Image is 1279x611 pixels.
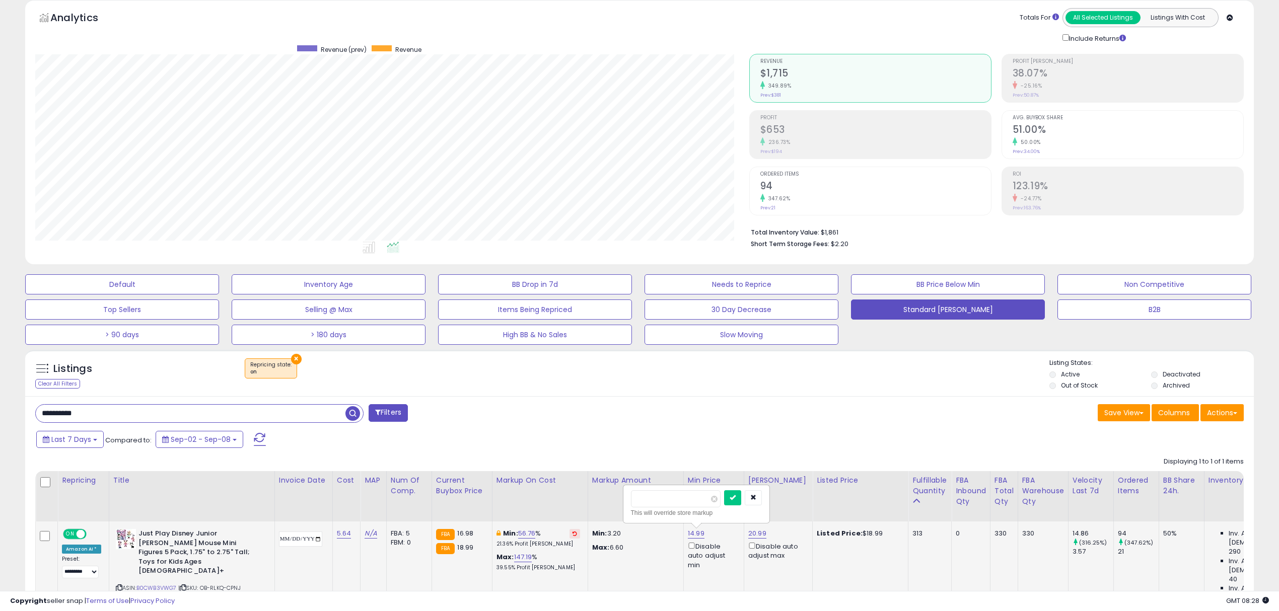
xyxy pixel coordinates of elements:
[138,529,261,578] b: Just Play Disney Junior [PERSON_NAME] Mouse Mini Figures 5 Pack, 1.75" to 2.75" Tall; Toys for Ki...
[53,362,92,376] h5: Listings
[760,67,991,81] h2: $1,715
[1140,11,1215,24] button: Listings With Cost
[1229,575,1237,584] span: 40
[274,471,332,521] th: CSV column name: cust_attr_3_Invoice Date
[178,584,241,592] span: | SKU: OB-RLKQ-CPNJ
[688,475,740,486] div: Min Price
[1079,539,1107,547] small: (316.25%)
[321,45,367,54] span: Revenue (prev)
[592,528,607,538] strong: Min:
[130,596,175,605] a: Privacy Policy
[645,299,838,320] button: 30 Day Decrease
[492,471,588,521] th: The percentage added to the cost of goods (COGS) that forms the calculator for Min & Max prices.
[156,431,243,448] button: Sep-02 - Sep-08
[1158,408,1190,418] span: Columns
[592,475,679,486] div: Markup Amount
[337,528,351,539] a: 5.64
[1049,358,1254,368] p: Listing States:
[631,508,762,518] div: This will override store markup
[457,543,473,552] span: 18.99
[1226,596,1269,605] span: 2025-09-17 08:28 GMT
[438,274,632,294] button: BB Drop in 7d
[496,475,584,486] div: Markup on Cost
[851,274,1045,294] button: BB Price Below Min
[994,529,1010,538] div: 330
[592,543,610,552] strong: Max:
[760,92,781,98] small: Prev: $381
[25,299,219,320] button: Top Sellers
[136,584,177,592] a: B0CWB3VWG7
[751,240,829,248] b: Short Term Storage Fees:
[232,274,425,294] button: Inventory Age
[1163,475,1200,496] div: BB Share 24h.
[688,528,704,539] a: 14.99
[1118,529,1159,538] div: 94
[436,529,455,540] small: FBA
[51,434,91,444] span: Last 7 Days
[1017,82,1042,90] small: -25.16%
[496,564,580,571] p: 39.55% Profit [PERSON_NAME]
[86,596,129,605] a: Terms of Use
[1073,475,1109,496] div: Velocity Last 7d
[765,138,791,146] small: 236.73%
[438,325,632,345] button: High BB & No Sales
[436,475,488,496] div: Current Buybox Price
[113,475,270,486] div: Title
[760,148,782,155] small: Prev: $194
[1013,124,1243,137] h2: 51.00%
[1163,381,1190,390] label: Archived
[25,325,219,345] button: > 90 days
[1013,67,1243,81] h2: 38.07%
[438,299,632,320] button: Items Being Repriced
[62,545,101,554] div: Amazon AI *
[496,552,514,562] b: Max:
[436,543,455,554] small: FBA
[1013,59,1243,64] span: Profit [PERSON_NAME]
[1073,547,1113,556] div: 3.57
[105,435,152,445] span: Compared to:
[1022,475,1064,507] div: FBA Warehouse Qty
[592,529,676,538] p: 3.20
[64,530,77,539] span: ON
[1017,138,1041,146] small: 50.00%
[250,361,292,376] span: Repricing state :
[1200,404,1244,421] button: Actions
[1124,539,1153,547] small: (347.62%)
[1057,274,1251,294] button: Non Competitive
[912,475,947,496] div: Fulfillable Quantity
[1065,11,1141,24] button: All Selected Listings
[760,205,775,211] small: Prev: 21
[496,541,580,548] p: 21.36% Profit [PERSON_NAME]
[391,529,424,538] div: FBA: 5
[62,475,105,486] div: Repricing
[1055,32,1138,44] div: Include Returns
[573,531,577,536] i: Revert to store-level Min Markup
[391,538,424,547] div: FBM: 0
[365,528,377,539] a: N/A
[171,434,231,444] span: Sep-02 - Sep-08
[1022,529,1060,538] div: 330
[748,528,766,539] a: 20.99
[956,529,982,538] div: 0
[1164,457,1244,467] div: Displaying 1 to 1 of 1 items
[25,274,219,294] button: Default
[817,475,904,486] div: Listed Price
[760,59,991,64] span: Revenue
[36,431,104,448] button: Last 7 Days
[748,541,805,560] div: Disable auto adjust max
[592,543,676,552] p: 6.60
[751,228,819,237] b: Total Inventory Value:
[912,529,944,538] div: 313
[337,475,357,486] div: Cost
[514,552,532,562] a: 147.19
[496,553,580,571] div: %
[760,180,991,194] h2: 94
[1163,529,1196,538] div: 50%
[1013,148,1040,155] small: Prev: 34.00%
[1020,13,1059,23] div: Totals For
[62,556,101,578] div: Preset:
[232,325,425,345] button: > 180 days
[496,529,580,548] div: %
[395,45,421,54] span: Revenue
[503,528,518,538] b: Min:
